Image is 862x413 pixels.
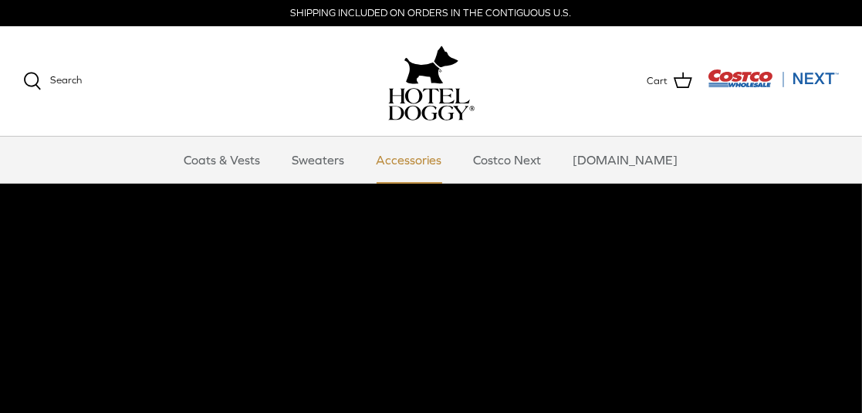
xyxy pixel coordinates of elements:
[460,137,556,183] a: Costco Next
[363,137,456,183] a: Accessories
[708,69,839,88] img: Costco Next
[388,42,475,120] a: hoteldoggy.com hoteldoggycom
[647,73,668,90] span: Cart
[23,72,82,90] a: Search
[50,74,82,86] span: Search
[708,79,839,90] a: Visit Costco Next
[279,137,359,183] a: Sweaters
[404,42,458,88] img: hoteldoggy.com
[559,137,692,183] a: [DOMAIN_NAME]
[171,137,275,183] a: Coats & Vests
[647,71,692,91] a: Cart
[388,88,475,120] img: hoteldoggycom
